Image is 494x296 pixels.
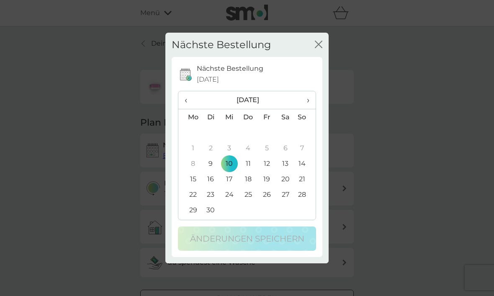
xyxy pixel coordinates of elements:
[220,140,239,156] td: 3
[257,140,276,156] td: 5
[301,91,309,109] span: ›
[295,171,316,187] td: 21
[239,187,257,202] td: 25
[295,140,316,156] td: 7
[178,202,201,218] td: 29
[239,109,257,125] th: Do
[220,187,239,202] td: 24
[315,41,322,49] button: Schließen
[201,187,220,202] td: 23
[276,171,295,187] td: 20
[178,156,201,171] td: 8
[201,202,220,218] td: 30
[257,187,276,202] td: 26
[295,156,316,171] td: 14
[197,74,219,85] span: [DATE]
[257,156,276,171] td: 12
[201,109,220,125] th: Di
[239,140,257,156] td: 4
[172,39,271,51] h2: Nächste Bestellung
[276,140,295,156] td: 6
[178,140,201,156] td: 1
[178,109,201,125] th: Mo
[197,63,263,74] p: Nächste Bestellung
[201,140,220,156] td: 2
[220,171,239,187] td: 17
[220,156,239,171] td: 10
[201,156,220,171] td: 9
[201,171,220,187] td: 16
[239,156,257,171] td: 11
[185,91,195,109] span: ‹
[257,171,276,187] td: 19
[276,156,295,171] td: 13
[276,187,295,202] td: 27
[178,227,316,251] button: Änderungen speichern
[239,171,257,187] td: 18
[201,91,295,109] th: [DATE]
[295,187,316,202] td: 28
[276,109,295,125] th: Sa
[178,187,201,202] td: 22
[190,232,304,245] p: Änderungen speichern
[295,109,316,125] th: So
[257,109,276,125] th: Fr
[220,109,239,125] th: Mi
[178,171,201,187] td: 15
